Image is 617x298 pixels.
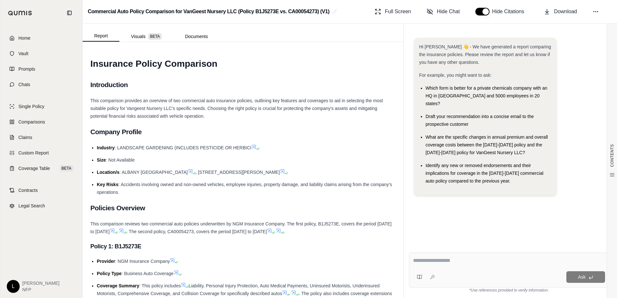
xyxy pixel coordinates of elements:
span: Hi [PERSON_NAME] 👋 - We have generated a report comparing the insurance policies. Please review t... [419,44,551,65]
button: Full Screen [372,5,414,18]
a: Home [4,31,78,45]
span: : NGM Insurance Company [115,259,170,264]
span: Ask [578,274,585,280]
a: Contracts [4,183,78,197]
span: , [STREET_ADDRESS][PERSON_NAME] [196,170,280,175]
span: CONTENTS [610,144,615,167]
span: Draft your recommendation into a concise email to the prospective customer [426,114,534,127]
button: Visuals [119,31,173,42]
h2: Introduction [90,78,396,92]
button: Report [83,31,119,42]
span: Home [18,35,30,41]
span: [PERSON_NAME] [22,280,59,286]
a: Claims [4,130,78,144]
span: Prompts [18,66,35,72]
span: Comparisons [18,119,45,125]
span: Location/s [97,170,119,175]
span: Chats [18,81,30,88]
span: . [284,229,285,234]
span: : LANDSCAPE GARDENING (INCLUDES PESTICIDE OR HERBICI [115,145,251,150]
h2: Policies Overview [90,201,396,215]
span: : ALBANY [GEOGRAPHIC_DATA] [119,170,188,175]
span: Coverage Summary [97,283,139,288]
h1: Insurance Policy Comparison [90,55,396,73]
span: Key Risks [97,182,118,187]
a: Custom Report [4,146,78,160]
span: Coverage Table [18,165,50,172]
span: Which form is better for a private chemicals company with an HQ in [GEOGRAPHIC_DATA] and 5000 emp... [426,85,547,106]
button: Documents [173,31,219,42]
h3: Policy 1: B1J5273E [90,241,396,252]
span: Vault [18,50,28,57]
span: This comparison provides an overview of two commercial auto insurance policies, outlining key fea... [90,98,383,119]
span: Download [554,8,577,15]
a: Comparisons [4,115,78,129]
button: Ask [566,271,605,283]
img: Qumis Logo [8,11,32,15]
a: Coverage TableBETA [4,161,78,175]
a: Legal Search [4,199,78,213]
span: Legal Search [18,203,45,209]
span: Policy Type [97,271,122,276]
button: Download [541,5,580,18]
span: Industry [97,145,115,150]
span: Single Policy [18,103,44,110]
a: Chats [4,77,78,92]
span: For example, you might want to ask: [419,73,492,78]
button: Hide Chat [424,5,462,18]
a: Vault [4,46,78,61]
a: Prompts [4,62,78,76]
span: Liability, Personal Injury Protection, Auto Medical Payments, Uninsured Motorists, Underinsured M... [97,283,379,296]
div: L [7,280,20,293]
span: BETA [148,33,162,40]
span: : This policy includes [139,283,181,288]
span: BETA [60,165,73,172]
h2: Commercial Auto Policy Comparison for VanGeest Nursery LLC (Policy B1J5273E vs. CA00054273) (V1) [88,6,329,17]
span: Hide Citations [492,8,528,15]
span: : Business Auto Coverage [122,271,174,276]
button: Collapse sidebar [64,8,75,18]
span: Full Screen [385,8,411,15]
span: Custom Report [18,150,49,156]
span: : Accidents involving owned and non-owned vehicles, employee injuries, property damage, and liabi... [97,182,392,195]
span: Hide Chat [437,8,460,15]
span: Identify any new or removed endorsements and their implications for coverage in the [DATE]-[DATE]... [426,163,543,184]
a: Single Policy [4,99,78,114]
span: This comparison reviews two commercial auto policies underwritten by NGM Insurance Company. The f... [90,221,391,234]
span: : Not Available [106,157,135,163]
h2: Company Profile [90,125,396,139]
span: Size [97,157,106,163]
span: What are the specific changes in annual premium and overall coverage costs between the [DATE]-[DA... [426,134,548,155]
span: Contracts [18,187,38,194]
span: Claims [18,134,32,141]
div: *Use references provided to verify information. [409,288,609,293]
span: Provider [97,259,115,264]
span: . The second policy, CA00054273, covers the period [DATE] to [DATE] [126,229,267,234]
span: NFP [22,286,59,293]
